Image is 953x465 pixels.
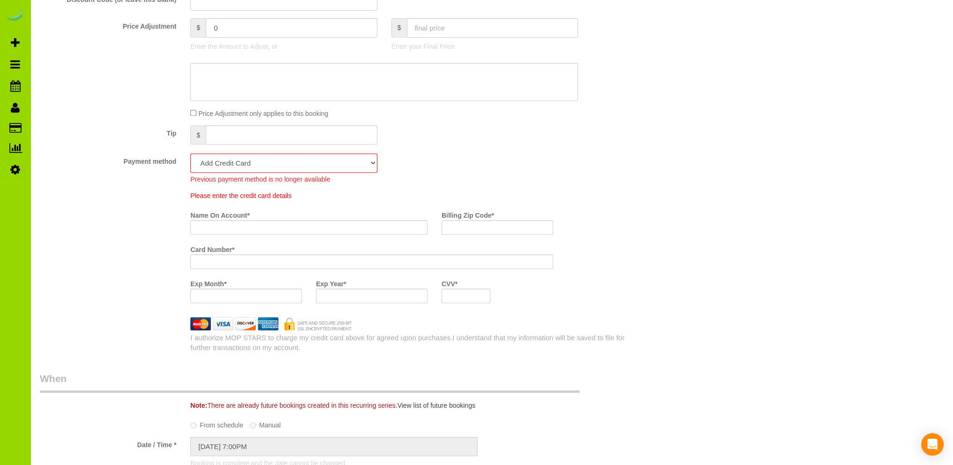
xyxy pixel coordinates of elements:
[442,276,458,289] label: CVV
[183,191,560,200] div: Please enter the credit card details
[33,18,183,31] label: Price Adjustment
[442,207,494,220] label: Billing Zip Code
[33,125,183,138] label: Tip
[250,417,281,430] label: Manual
[921,433,944,456] div: Open Intercom Messenger
[190,18,206,38] span: $
[190,417,243,430] label: From schedule
[190,207,249,220] label: Name On Account
[190,402,207,409] strong: Note:
[183,333,635,353] div: I authorize MOP STARS to charge my credit card above for agreed upon purchases.
[190,173,377,184] div: Previous payment method is no longer available
[190,437,478,456] input: MM/DD/YYYY HH:MM
[6,9,24,23] img: Automaid Logo
[391,18,407,38] span: $
[316,276,346,289] label: Exp Year
[183,317,359,330] img: credit cards
[190,42,377,51] p: Enter the Amount to Adjust, or
[250,422,256,428] input: Manual
[190,242,234,254] label: Card Number
[398,402,475,409] a: View list of future bookings
[198,110,328,117] span: Price Adjustment only applies to this booking
[190,276,226,289] label: Exp Month
[183,401,635,410] div: There are already future bookings created in this recurring series.
[190,125,206,145] span: $
[391,42,578,51] p: Enter your Final Price
[190,422,196,428] input: From schedule
[407,18,578,38] input: final price
[40,372,579,393] legend: When
[33,153,183,166] label: Payment method
[33,437,183,450] label: Date / Time *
